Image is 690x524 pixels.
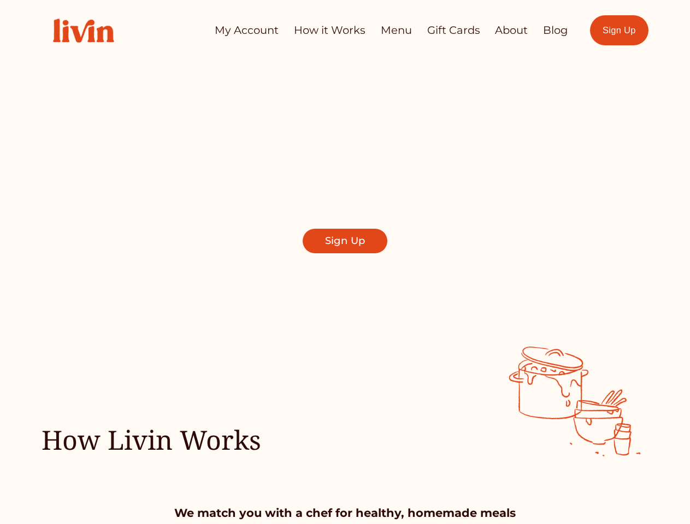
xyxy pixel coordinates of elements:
span: Take Back Your Evenings [138,103,552,151]
a: Blog [543,20,568,41]
a: Menu [381,20,412,41]
a: Sign Up [590,15,649,45]
a: Sign Up [303,229,387,253]
a: About [495,20,528,41]
span: Find a local chef who prepares customized, healthy meals in your kitchen [176,168,514,212]
h2: How Livin Works [42,422,266,456]
a: How it Works [294,20,365,41]
a: My Account [215,20,279,41]
a: Gift Cards [427,20,480,41]
img: Livin [42,7,126,54]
